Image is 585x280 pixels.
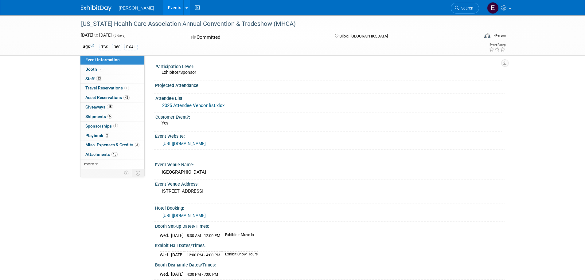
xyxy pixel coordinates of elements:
[80,131,144,140] a: Playbook2
[80,112,144,121] a: Shipments6
[107,105,113,109] span: 15
[85,152,118,157] span: Attachments
[80,140,144,150] a: Misc. Expenses & Credits3
[132,169,144,177] td: Toggle Event Tabs
[155,241,505,249] div: Exhibit Hall Dates/Times:
[160,271,171,277] td: Wed.
[96,76,102,81] span: 13
[85,67,104,72] span: Booth
[155,132,505,139] div: Event Website:
[81,5,111,11] img: ExhibitDay
[162,120,168,125] span: Yes
[84,161,94,166] span: more
[155,81,505,89] div: Projected Attendance:
[85,95,130,100] span: Asset Reservations
[487,2,499,14] img: Emily Foreman
[80,93,144,102] a: Asset Reservations42
[160,251,171,258] td: Wed.
[135,143,139,147] span: 3
[155,62,502,70] div: Participation Level:
[80,74,144,84] a: Staff13
[80,55,144,65] a: Event Information
[162,70,196,75] span: Exhibitor/Sponsor
[155,260,505,268] div: Booth Dismantle Dates/Times:
[85,85,129,90] span: Travel Reservations
[162,103,224,108] a: 2025 Attendee Vendor list.xlsx
[160,232,171,239] td: Wed.
[85,114,112,119] span: Shipments
[171,251,184,258] td: [DATE]
[187,272,218,277] span: 4:00 PM - 7:00 PM
[93,33,99,37] span: to
[121,169,132,177] td: Personalize Event Tab Strip
[171,232,184,239] td: [DATE]
[85,133,109,138] span: Playbook
[489,43,505,46] div: Event Rating
[124,44,138,50] div: RXAL
[189,32,325,43] div: Committed
[221,251,258,258] td: Exhibit Show Hours
[107,114,112,119] span: 6
[459,6,473,10] span: Search
[112,44,122,50] div: 360
[113,34,126,37] span: (3 days)
[155,94,502,101] div: Attendee List:
[162,213,206,218] a: [URL][DOMAIN_NAME]
[155,179,505,187] div: Event Venue Address:
[80,122,144,131] a: Sponsorships1
[162,141,206,146] a: [URL][DOMAIN_NAME]
[119,6,154,10] span: [PERSON_NAME]
[80,84,144,93] a: Travel Reservations1
[111,152,118,157] span: 15
[85,124,118,128] span: Sponsorships
[81,33,112,37] span: [DATE] [DATE]
[187,253,220,257] span: 12:00 PM - 4:00 PM
[85,105,113,109] span: Giveaways
[155,112,502,120] div: Customer Event?:
[85,142,139,147] span: Misc. Expenses & Credits
[80,150,144,159] a: Attachments15
[160,168,500,177] div: [GEOGRAPHIC_DATA]
[85,57,120,62] span: Event Information
[79,18,470,30] div: [US_STATE] Health Care Association Annual Convention & Tradeshow (MHCA)
[162,188,294,194] pre: [STREET_ADDRESS]
[155,203,505,211] div: Hotel Booking:
[85,76,102,81] span: Staff
[491,33,506,38] div: In-Person
[171,271,184,277] td: [DATE]
[484,33,490,38] img: Format-Inperson.png
[155,160,505,168] div: Event Venue Name:
[81,43,94,50] td: Tags
[105,133,109,138] span: 2
[100,67,103,71] i: Booth reservation complete
[123,95,130,100] span: 42
[124,86,129,90] span: 1
[339,34,388,38] span: Biloxi, [GEOGRAPHIC_DATA]
[451,3,479,14] a: Search
[80,160,144,169] a: more
[80,103,144,112] a: Giveaways15
[187,233,220,238] span: 8:30 AM - 12:00 PM
[113,124,118,128] span: 1
[155,222,505,229] div: Booth Set-up Dates/Times:
[80,65,144,74] a: Booth
[221,232,254,239] td: Exhibitor Move-In
[443,32,506,41] div: Event Format
[99,44,110,50] div: TCS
